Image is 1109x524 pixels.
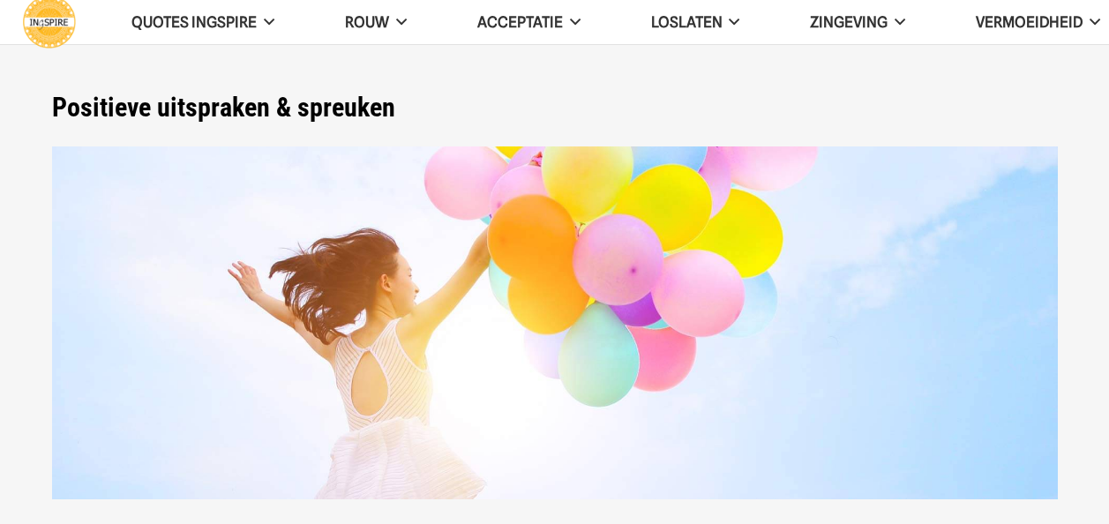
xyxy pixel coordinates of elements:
img: Positieve spreuken positiviteit quotes met positieve woorden geluk - ingspire [52,146,1058,500]
span: QUOTES INGSPIRE [131,13,257,31]
span: Loslaten [651,13,723,31]
span: Acceptatie [477,13,563,31]
span: VERMOEIDHEID [976,13,1083,31]
h1: Positieve uitspraken & spreuken [52,92,1058,124]
span: ROUW [345,13,389,31]
span: Zingeving [810,13,888,31]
